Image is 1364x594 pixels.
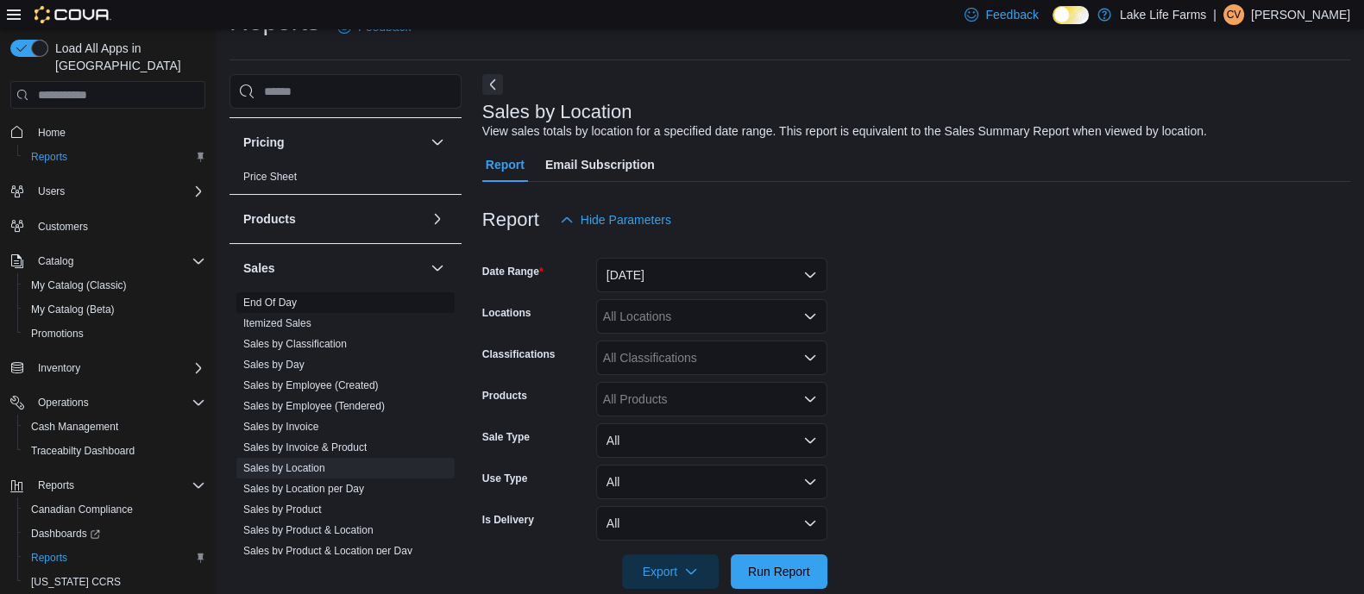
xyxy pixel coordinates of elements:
[31,303,115,316] span: My Catalog (Beta)
[3,473,212,497] button: Reports
[24,147,205,167] span: Reports
[31,122,72,143] a: Home
[24,323,205,344] span: Promotions
[482,472,527,485] label: Use Type
[803,392,817,406] button: Open list of options
[24,547,74,568] a: Reports
[243,337,347,351] span: Sales by Classification
[427,132,448,153] button: Pricing
[482,430,530,444] label: Sale Type
[243,524,374,536] a: Sales by Product & Location
[24,416,205,437] span: Cash Management
[243,441,367,453] a: Sales by Invoice & Product
[596,506,827,541] button: All
[31,216,95,237] a: Customers
[38,361,80,375] span: Inventory
[486,147,525,182] span: Report
[427,258,448,278] button: Sales
[38,184,65,198] span: Users
[24,441,205,461] span: Traceabilty Dashboard
[243,210,424,228] button: Products
[482,122,1207,141] div: View sales totals by location for a specified date range. This report is equivalent to the Sales ...
[1053,6,1089,24] input: Dark Mode
[24,547,205,568] span: Reports
[243,296,297,310] span: End Of Day
[243,503,322,516] span: Sales by Product
[482,347,556,361] label: Classifications
[243,421,318,433] a: Sales by Invoice
[243,259,424,277] button: Sales
[243,134,284,151] h3: Pricing
[24,523,107,544] a: Dashboards
[31,181,205,202] span: Users
[24,275,205,296] span: My Catalog (Classic)
[596,258,827,292] button: [DATE]
[748,563,810,580] span: Run Report
[24,416,125,437] a: Cash Management
[803,351,817,365] button: Open list of options
[3,356,212,380] button: Inventory
[31,527,100,541] span: Dashboards
[632,554,708,589] span: Export
[24,299,122,320] a: My Catalog (Beta)
[3,249,212,273] button: Catalog
[243,297,297,309] a: End Of Day
[1251,4,1350,25] p: [PERSON_NAME]
[3,214,212,239] button: Customers
[596,423,827,458] button: All
[24,572,205,592] span: Washington CCRS
[17,415,212,439] button: Cash Management
[17,497,212,522] button: Canadian Compliance
[24,275,134,296] a: My Catalog (Classic)
[427,209,448,229] button: Products
[229,166,462,194] div: Pricing
[24,572,128,592] a: [US_STATE] CCRS
[596,465,827,499] button: All
[24,523,205,544] span: Dashboards
[243,259,275,277] h3: Sales
[985,6,1038,23] span: Feedback
[243,134,424,151] button: Pricing
[38,126,66,140] span: Home
[243,482,364,496] span: Sales by Location per Day
[38,478,74,492] span: Reports
[243,399,385,413] span: Sales by Employee (Tendered)
[229,292,462,589] div: Sales
[31,575,121,589] span: [US_STATE] CCRS
[17,522,212,546] a: Dashboards
[38,220,88,234] span: Customers
[482,209,539,230] h3: Report
[622,554,719,589] button: Export
[482,513,534,527] label: Is Delivery
[3,391,212,415] button: Operations
[31,551,67,565] span: Reports
[731,554,827,589] button: Run Report
[545,147,655,182] span: Email Subscription
[38,254,73,268] span: Catalog
[243,503,322,516] a: Sales by Product
[31,392,96,413] button: Operations
[24,147,74,167] a: Reports
[31,251,205,272] span: Catalog
[17,570,212,594] button: [US_STATE] CCRS
[243,317,311,329] a: Itemized Sales
[24,441,141,461] a: Traceabilty Dashboard
[31,475,205,496] span: Reports
[243,170,297,184] span: Price Sheet
[1223,4,1244,25] div: carrie vanwormer
[243,441,367,454] span: Sales by Invoice & Product
[1227,4,1241,25] span: cv
[24,299,205,320] span: My Catalog (Beta)
[31,181,72,202] button: Users
[31,475,81,496] button: Reports
[3,179,212,203] button: Users
[17,273,212,297] button: My Catalog (Classic)
[482,306,531,320] label: Locations
[553,203,678,237] button: Hide Parameters
[243,420,318,434] span: Sales by Invoice
[3,119,212,144] button: Home
[243,400,385,412] a: Sales by Employee (Tendered)
[31,216,205,237] span: Customers
[243,461,325,475] span: Sales by Location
